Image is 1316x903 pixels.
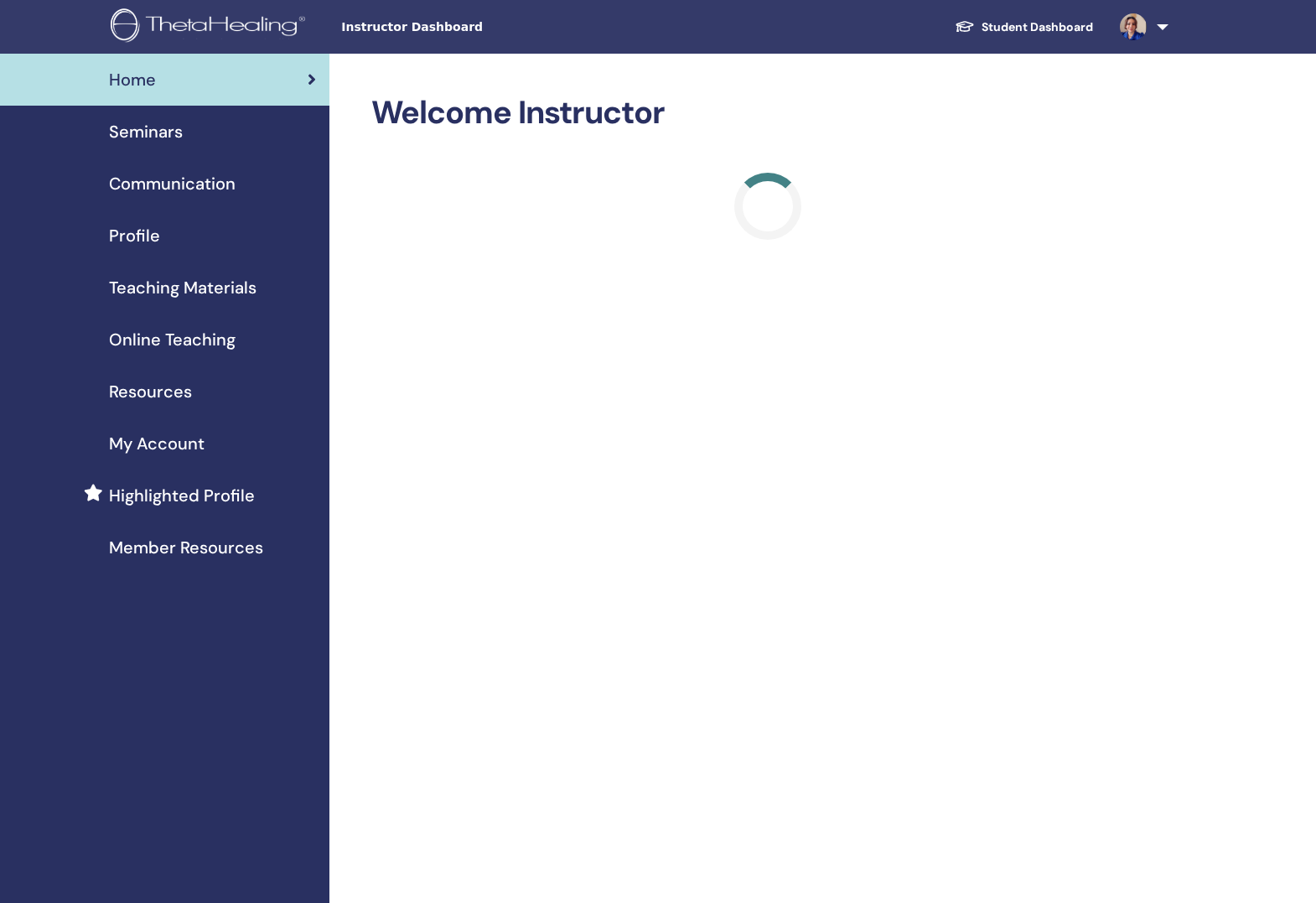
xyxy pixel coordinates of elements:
[955,19,975,34] img: graduation-cap-white.svg
[109,171,236,196] span: Communication
[111,8,311,46] img: logo.png
[109,535,263,560] span: Member Resources
[109,327,236,352] span: Online Teaching
[1120,13,1147,40] img: default.jpg
[109,67,156,92] span: Home
[109,431,205,456] span: My Account
[109,483,255,508] span: Highlighted Profile
[341,18,593,36] span: Instructor Dashboard
[109,379,192,404] span: Resources
[109,275,256,300] span: Teaching Materials
[371,94,1166,132] h2: Welcome Instructor
[109,119,183,144] span: Seminars
[941,12,1106,43] a: Student Dashboard
[109,223,160,248] span: Profile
